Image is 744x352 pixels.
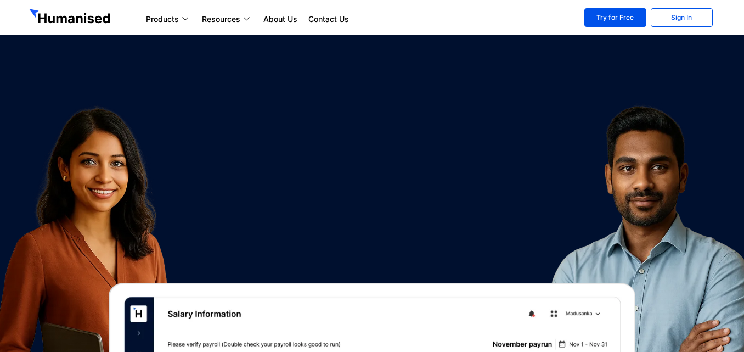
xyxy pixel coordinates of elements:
a: Sign In [651,8,713,27]
a: Try for Free [584,8,646,27]
a: Resources [196,13,258,26]
a: About Us [258,13,303,26]
img: GetHumanised Logo [29,9,112,26]
a: Contact Us [303,13,354,26]
a: Products [140,13,196,26]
